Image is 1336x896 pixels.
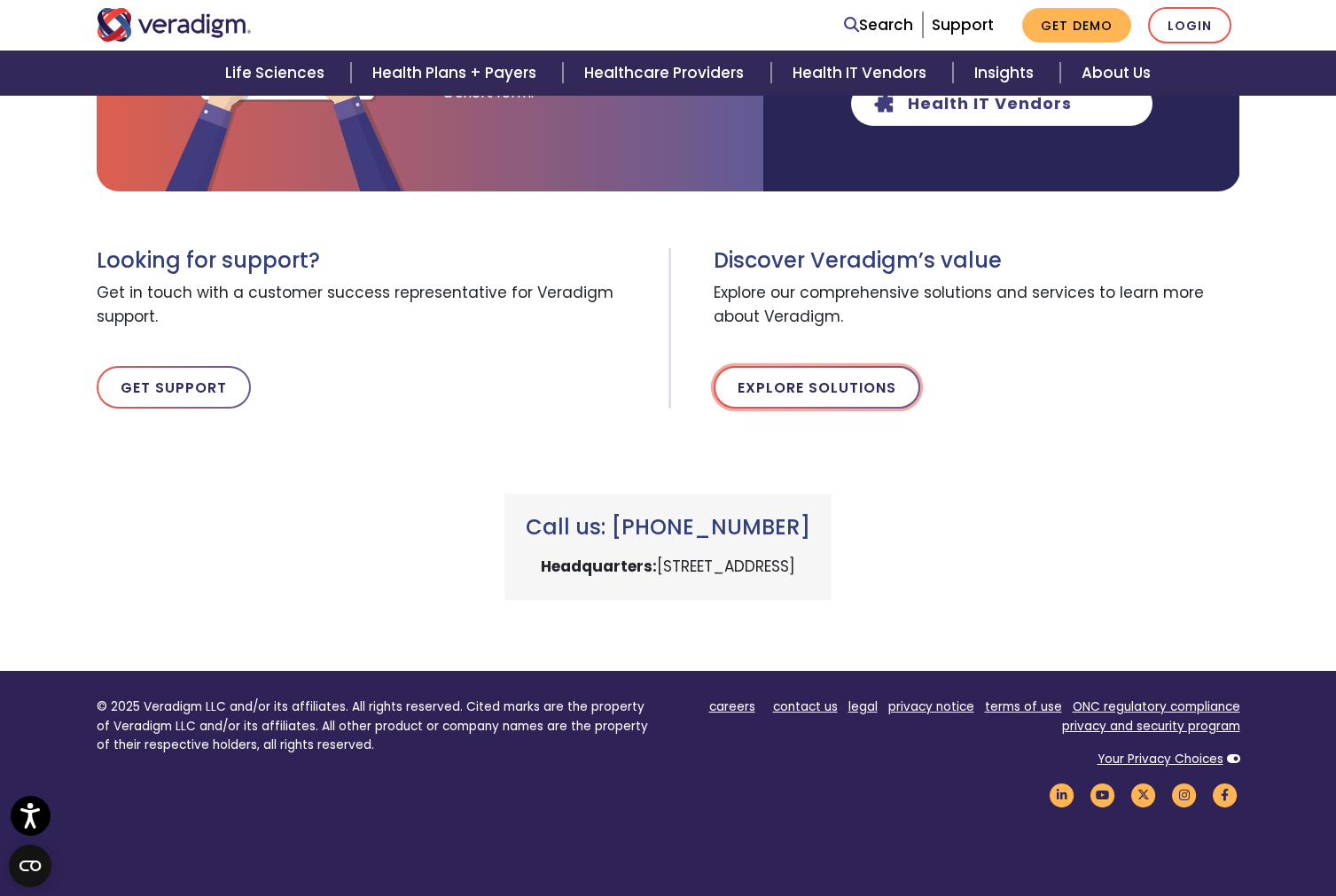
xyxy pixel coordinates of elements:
[1047,786,1077,803] a: Veradigm LinkedIn Link
[953,51,1060,96] a: Insights
[9,845,51,887] button: Open CMP widget
[526,555,810,579] p: [STREET_ADDRESS]
[1022,8,1131,43] a: Get Demo
[541,556,657,577] strong: Headquarters:
[97,366,251,409] a: Get Support
[97,274,655,338] span: Get in touch with a customer success representative for Veradigm support.
[985,698,1062,715] a: terms of use
[97,248,655,274] h3: Looking for support?
[97,8,252,42] img: Veradigm logo
[97,697,655,755] p: © 2025 Veradigm LLC and/or its affiliates. All rights reserved. Cited marks are the property of V...
[563,51,770,96] a: Healthcare Providers
[848,698,878,715] a: legal
[526,515,810,541] h3: Call us: [PHONE_NUMBER]
[888,698,974,715] a: privacy notice
[351,51,563,96] a: Health Plans + Payers
[1148,7,1231,43] a: Login
[1060,51,1172,96] a: About Us
[1098,751,1223,767] a: Your Privacy Choices
[1062,718,1240,735] a: privacy and security program
[844,13,913,37] a: Search
[932,14,994,35] a: Support
[1073,698,1240,715] a: ONC regulatory compliance
[773,698,838,715] a: contact us
[1169,786,1199,803] a: Veradigm Instagram Link
[709,698,755,715] a: careers
[1129,786,1159,803] a: Veradigm Twitter Link
[714,248,1240,274] h3: Discover Veradigm’s value
[1210,786,1240,803] a: Veradigm Facebook Link
[204,51,351,96] a: Life Sciences
[771,51,953,96] a: Health IT Vendors
[714,366,920,409] a: Explore Solutions
[1088,786,1118,803] a: Veradigm YouTube Link
[714,274,1240,338] span: Explore our comprehensive solutions and services to learn more about Veradigm.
